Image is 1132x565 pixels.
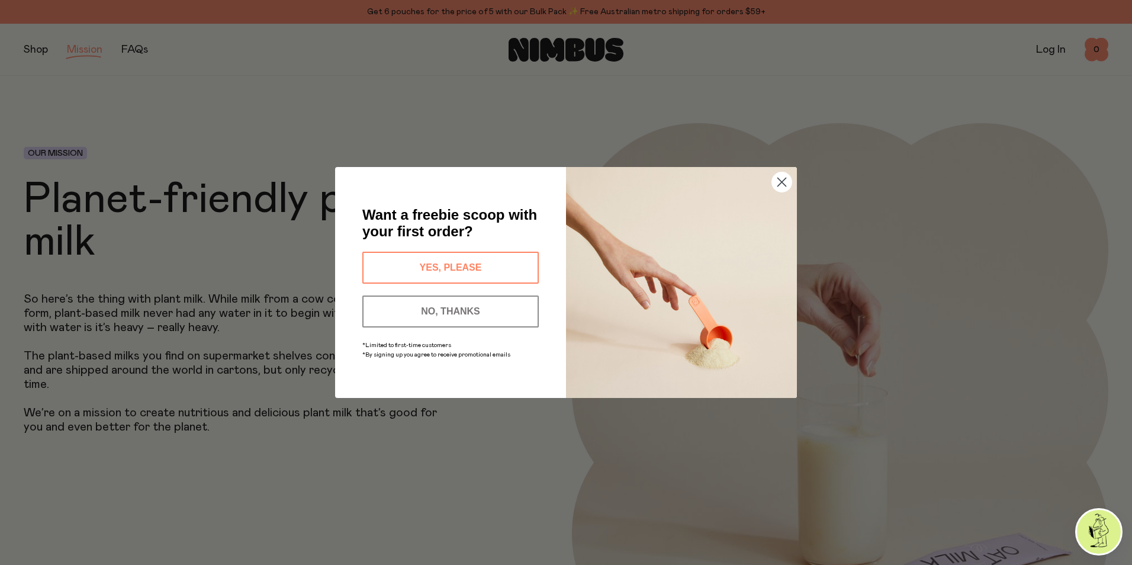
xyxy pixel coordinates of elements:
button: YES, PLEASE [362,252,539,284]
span: Want a freebie scoop with your first order? [362,207,537,239]
span: *Limited to first-time customers [362,342,451,348]
img: c0d45117-8e62-4a02-9742-374a5db49d45.jpeg [566,167,797,398]
img: agent [1077,510,1121,554]
span: *By signing up you agree to receive promotional emails [362,352,510,358]
button: Close dialog [771,172,792,192]
button: NO, THANKS [362,296,539,328]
